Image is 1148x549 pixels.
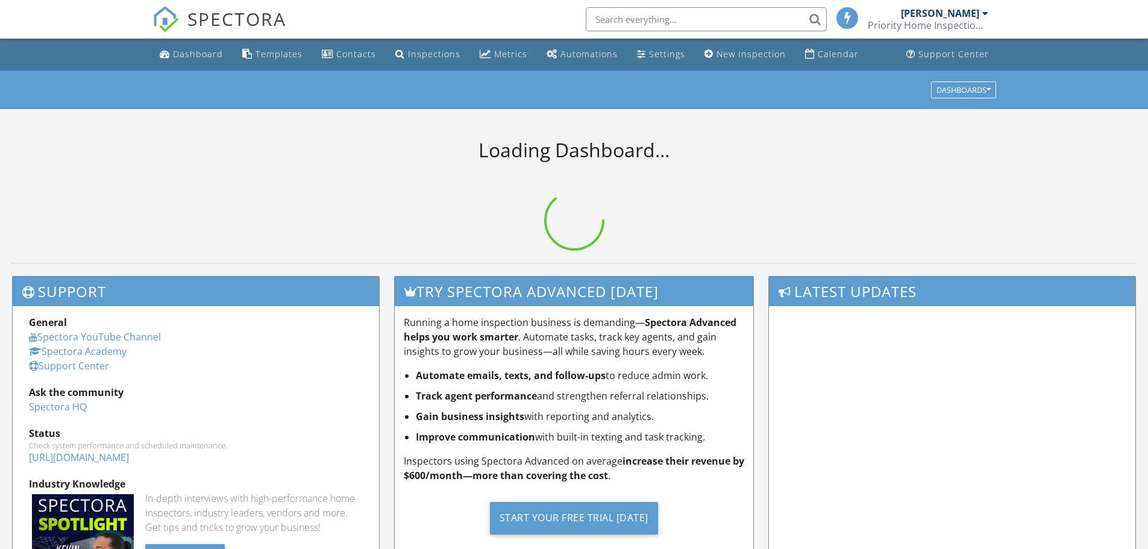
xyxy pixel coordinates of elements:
a: Automations (Basic) [542,43,623,66]
div: Start Your Free Trial [DATE] [490,502,658,535]
a: Dashboard [155,43,228,66]
a: Templates [237,43,307,66]
div: Metrics [494,48,527,60]
strong: Automate emails, texts, and follow-ups [416,369,606,382]
span: SPECTORA [187,6,286,31]
div: Automations [560,48,618,60]
a: Support Center [902,43,994,66]
div: Check system performance and scheduled maintenance. [29,441,363,450]
div: Support Center [918,48,989,60]
strong: Track agent performance [416,389,537,403]
a: Support Center [29,359,109,372]
div: Dashboard [173,48,223,60]
a: Inspections [391,43,465,66]
div: Inspections [408,48,460,60]
li: with built-in texting and task tracking. [416,430,745,444]
div: Status [29,426,363,441]
h3: Support [13,277,379,306]
li: and strengthen referral relationships. [416,389,745,403]
a: Start Your Free Trial [DATE] [404,492,745,544]
strong: General [29,316,67,329]
input: Search everything... [586,7,827,31]
button: Dashboards [931,81,996,98]
a: Spectora YouTube Channel [29,330,161,344]
p: Inspectors using Spectora Advanced on average . [404,454,745,483]
strong: Gain business insights [416,410,524,423]
div: Settings [649,48,685,60]
div: Dashboards [936,86,991,94]
a: New Inspection [700,43,791,66]
strong: Improve communication [416,430,535,444]
p: Running a home inspection business is demanding— . Automate tasks, track key agents, and gain ins... [404,315,745,359]
h3: Latest Updates [769,277,1135,306]
a: Metrics [475,43,532,66]
div: Ask the community [29,385,363,400]
a: Spectora HQ [29,400,87,413]
strong: Spectora Advanced helps you work smarter [404,316,736,344]
h3: Try spectora advanced [DATE] [395,277,754,306]
div: [PERSON_NAME] [901,7,979,19]
li: with reporting and analytics. [416,409,745,424]
a: Calendar [800,43,864,66]
div: Contacts [336,48,376,60]
a: [URL][DOMAIN_NAME] [29,451,129,464]
a: Settings [632,43,690,66]
div: Templates [256,48,303,60]
a: Contacts [317,43,381,66]
div: Calendar [818,48,859,60]
div: Industry Knowledge [29,477,363,491]
div: New Inspection [717,48,786,60]
div: Priority Home Inspections, LLC [868,19,988,31]
img: The Best Home Inspection Software - Spectora [152,6,179,33]
strong: increase their revenue by $600/month—more than covering the cost [404,454,744,482]
a: Spectora Academy [29,345,127,358]
li: to reduce admin work. [416,368,745,383]
a: SPECTORA [152,16,286,42]
div: In-depth interviews with high-performance home inspectors, industry leaders, vendors and more. Ge... [145,491,363,535]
